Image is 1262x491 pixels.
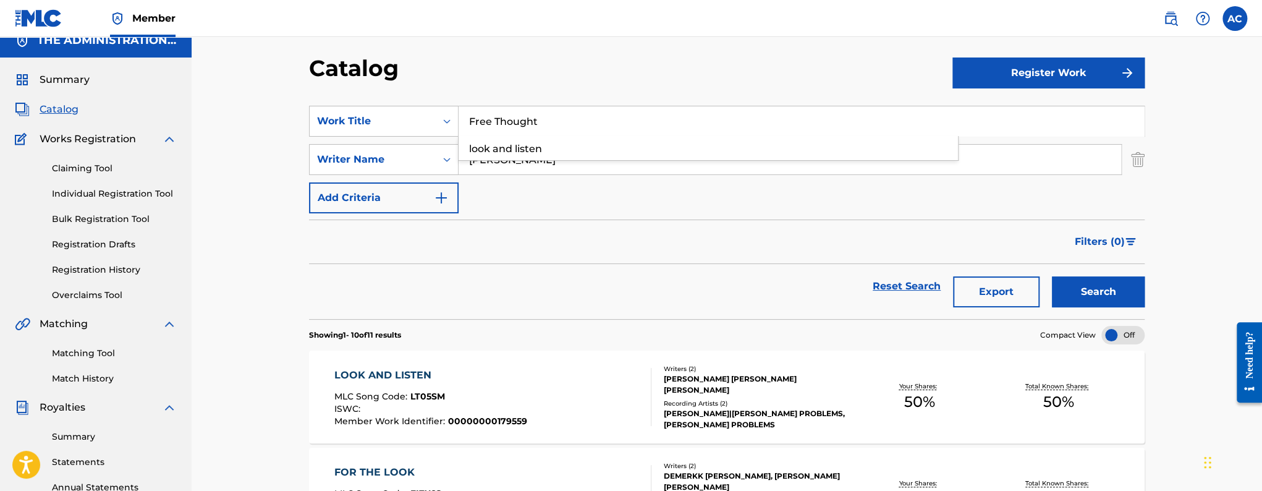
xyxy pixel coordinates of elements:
[132,11,176,25] span: Member
[110,11,125,26] img: Top Rightsholder
[1227,313,1262,412] iframe: Resource Center
[904,391,935,413] span: 50 %
[52,263,177,276] a: Registration History
[663,408,850,430] div: [PERSON_NAME]|[PERSON_NAME] PROBLEMS, [PERSON_NAME] PROBLEMS
[1163,11,1178,26] img: search
[52,289,177,302] a: Overclaims Tool
[1158,6,1183,31] a: Public Search
[52,187,177,200] a: Individual Registration Tool
[1075,234,1125,249] span: Filters ( 0 )
[1067,226,1145,257] button: Filters (0)
[866,273,947,300] a: Reset Search
[334,391,410,402] span: MLC Song Code :
[15,400,30,415] img: Royalties
[1222,6,1247,31] div: User Menu
[1200,432,1262,491] iframe: Chat Widget
[1052,276,1145,307] button: Search
[309,106,1145,319] form: Search Form
[37,33,177,48] h5: THE ADMINISTRATION MP INC
[52,238,177,251] a: Registration Drafts
[162,132,177,147] img: expand
[334,403,363,414] span: ISWC :
[52,162,177,175] a: Claiming Tool
[663,374,850,396] div: [PERSON_NAME] [PERSON_NAME] [PERSON_NAME]
[1025,479,1091,488] p: Total Known Shares:
[52,456,177,469] a: Statements
[334,368,527,383] div: LOOK AND LISTEN
[15,9,62,27] img: MLC Logo
[309,351,1145,443] a: LOOK AND LISTENMLC Song Code:LT05SMISWC:Member Work Identifier:00000000179559Writers (2)[PERSON_N...
[15,132,31,147] img: Works Registration
[15,317,30,331] img: Matching
[469,143,542,155] span: look and listen
[899,382,940,391] p: Your Shares:
[448,416,527,427] span: 00000000179559
[663,399,850,408] div: Recording Artists ( 2 )
[434,190,449,205] img: 9d2ae6d4665cec9f34b9.svg
[40,72,90,87] span: Summary
[15,72,30,87] img: Summary
[309,54,405,82] h2: Catalog
[309,330,401,341] p: Showing 1 - 10 of 11 results
[899,479,940,488] p: Your Shares:
[410,391,445,402] span: LT05SM
[52,213,177,226] a: Bulk Registration Tool
[309,182,459,213] button: Add Criteria
[1125,238,1136,246] img: filter
[1204,444,1211,481] div: Drag
[1120,66,1135,80] img: f7272a7cc735f4ea7f67.svg
[1190,6,1215,31] div: Help
[1195,11,1210,26] img: help
[15,72,90,87] a: SummarySummary
[1025,382,1091,391] p: Total Known Shares:
[663,461,850,471] div: Writers ( 2 )
[317,114,428,129] div: Work Title
[52,347,177,360] a: Matching Tool
[40,132,136,147] span: Works Registration
[162,400,177,415] img: expand
[1040,330,1096,341] span: Compact View
[952,58,1145,88] button: Register Work
[15,33,30,48] img: Accounts
[317,152,428,167] div: Writer Name
[1043,391,1074,413] span: 50 %
[40,102,78,117] span: Catalog
[663,364,850,374] div: Writers ( 2 )
[162,317,177,331] img: expand
[15,102,30,117] img: Catalog
[334,465,531,480] div: FOR THE LOOK
[1131,144,1145,175] img: Delete Criterion
[15,102,78,117] a: CatalogCatalog
[40,317,88,331] span: Matching
[52,430,177,443] a: Summary
[40,400,85,415] span: Royalties
[953,276,1040,307] button: Export
[52,372,177,385] a: Match History
[334,416,448,427] span: Member Work Identifier :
